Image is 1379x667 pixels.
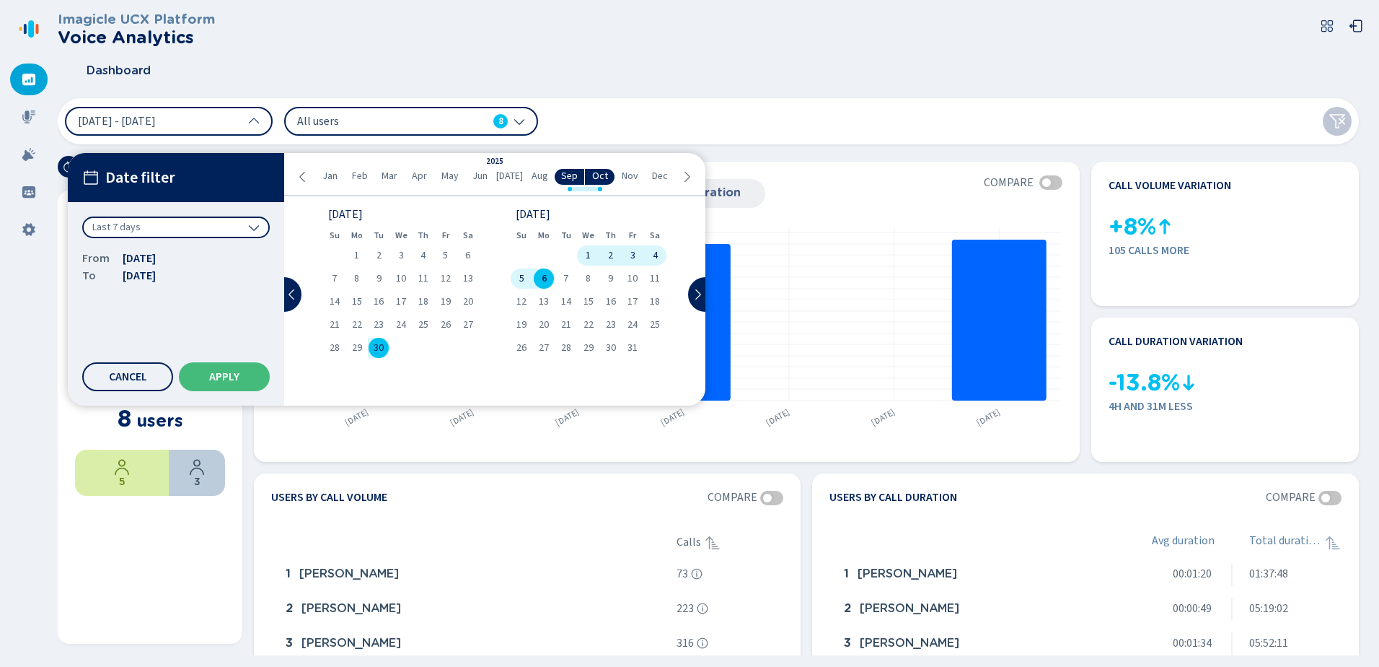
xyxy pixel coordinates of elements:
[105,169,175,187] span: Date filter
[519,274,524,284] span: 5
[22,147,36,162] svg: alarm-filled
[390,245,413,266] div: Wed Sep 03 2025
[323,338,345,358] div: Sun Sep 28 2025
[644,269,666,289] div: Sat Oct 11 2025
[10,176,48,208] div: Groups
[555,292,578,312] div: Tue Oct 14 2025
[78,115,156,127] span: [DATE] - [DATE]
[82,267,111,284] span: To
[248,222,260,233] svg: chevron-down
[368,245,390,266] div: Tue Sep 02 2025
[390,315,413,335] div: Wed Sep 24 2025
[498,114,503,128] span: 8
[109,371,147,383] span: Cancel
[539,343,549,353] span: 27
[286,289,298,300] svg: chevron-left
[599,269,622,289] div: Thu Oct 09 2025
[352,170,368,182] span: Feb
[608,274,613,284] span: 9
[599,292,622,312] div: Thu Oct 16 2025
[599,338,622,358] div: Thu Oct 30 2025
[420,250,426,261] span: 4
[87,64,151,77] span: Dashboard
[323,269,345,289] div: Sun Sep 07 2025
[22,72,36,87] svg: dashboard-filled
[1349,19,1363,33] svg: box-arrow-left
[583,320,594,330] span: 22
[555,315,578,335] div: Tue Oct 21 2025
[644,292,666,312] div: Sat Oct 18 2025
[434,245,457,266] div: Fri Sep 05 2025
[82,362,173,391] button: Cancel
[412,170,427,182] span: Apr
[542,274,547,284] span: 6
[599,245,622,266] div: Thu Oct 02 2025
[457,292,479,312] div: Sat Sep 20 2025
[511,269,533,289] div: Sun Oct 05 2025
[586,250,591,261] span: 1
[330,230,340,240] abbr: Sunday
[555,269,578,289] div: Tue Oct 07 2025
[555,338,578,358] div: Tue Oct 28 2025
[297,113,463,129] span: All users
[413,245,435,266] div: Thu Sep 04 2025
[692,289,703,300] svg: chevron-right
[65,107,273,136] button: [DATE] - [DATE]
[472,170,488,182] span: Jun
[434,292,457,312] div: Fri Sep 19 2025
[345,338,368,358] div: Mon Sep 29 2025
[457,269,479,289] div: Sat Sep 13 2025
[606,320,616,330] span: 23
[539,297,549,307] span: 13
[532,170,548,182] span: Aug
[352,343,362,353] span: 29
[396,274,406,284] span: 10
[413,315,435,335] div: Thu Sep 25 2025
[486,157,503,167] div: 2025
[627,297,638,307] span: 17
[627,343,638,353] span: 31
[376,274,382,284] span: 9
[652,170,668,182] span: Dec
[563,274,568,284] span: 7
[533,338,555,358] div: Mon Oct 27 2025
[297,171,309,183] svg: chevron-left
[561,170,578,182] span: Sep
[354,250,359,261] span: 1
[533,269,555,289] div: Mon Oct 06 2025
[368,269,390,289] div: Tue Sep 09 2025
[58,27,215,48] h2: Voice Analytics
[561,320,571,330] span: 21
[516,230,527,240] abbr: Sunday
[441,297,451,307] span: 19
[330,320,340,330] span: 21
[395,230,407,240] abbr: Wednesday
[583,297,594,307] span: 15
[374,320,384,330] span: 23
[434,315,457,335] div: Fri Sep 26 2025
[345,269,368,289] div: Mon Sep 08 2025
[10,214,48,245] div: Settings
[599,315,622,335] div: Thu Oct 23 2025
[622,245,644,266] div: Fri Oct 03 2025
[577,292,599,312] div: Wed Oct 15 2025
[123,250,156,267] span: [DATE]
[418,230,428,240] abbr: Thursday
[418,320,428,330] span: 25
[650,320,660,330] span: 25
[390,269,413,289] div: Wed Sep 10 2025
[323,315,345,335] div: Sun Sep 21 2025
[561,343,571,353] span: 28
[376,250,382,261] span: 2
[605,230,616,240] abbr: Thursday
[606,297,616,307] span: 16
[10,64,48,95] div: Dashboard
[582,230,594,240] abbr: Wednesday
[583,343,594,353] span: 29
[463,274,473,284] span: 13
[396,297,406,307] span: 17
[399,250,404,261] span: 3
[627,320,638,330] span: 24
[533,292,555,312] div: Mon Oct 13 2025
[442,230,449,240] abbr: Friday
